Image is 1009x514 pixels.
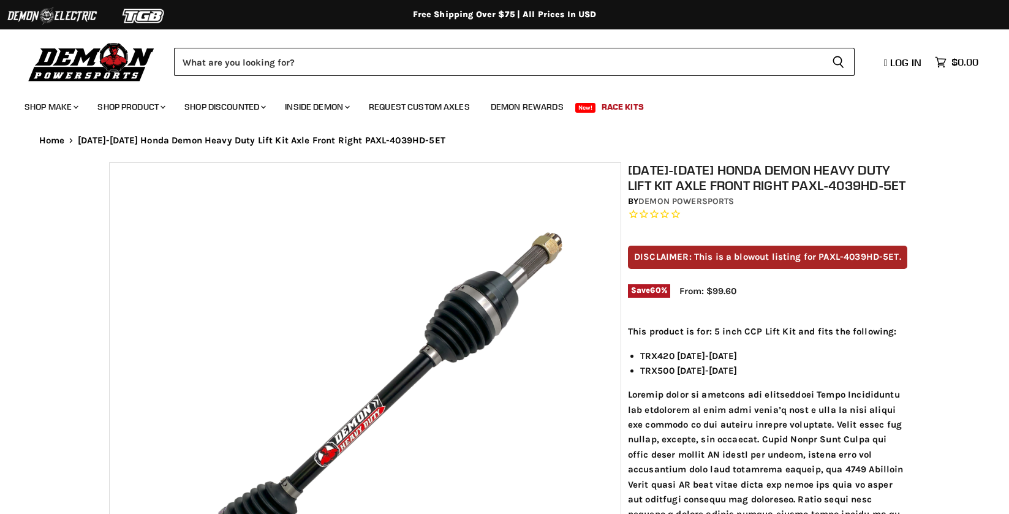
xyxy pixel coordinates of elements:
[175,94,273,119] a: Shop Discounted
[628,162,907,193] h1: [DATE]-[DATE] Honda Demon Heavy Duty Lift Kit Axle Front Right PAXL-4039HD-5ET
[628,284,670,298] span: Save %
[276,94,357,119] a: Inside Demon
[88,94,173,119] a: Shop Product
[879,57,929,68] a: Log in
[628,246,907,268] p: DISCLAIMER: This is a blowout listing for PAXL-4039HD-5ET.
[174,48,855,76] form: Product
[360,94,479,119] a: Request Custom Axles
[575,103,596,113] span: New!
[174,48,822,76] input: Search
[650,285,660,295] span: 60
[628,195,907,208] div: by
[25,40,159,83] img: Demon Powersports
[951,56,978,68] span: $0.00
[890,56,921,69] span: Log in
[592,94,653,119] a: Race Kits
[640,349,907,363] li: TRX420 [DATE]-[DATE]
[638,196,734,206] a: Demon Powersports
[482,94,573,119] a: Demon Rewards
[929,53,984,71] a: $0.00
[78,135,445,146] span: [DATE]-[DATE] Honda Demon Heavy Duty Lift Kit Axle Front Right PAXL-4039HD-5ET
[15,135,995,146] nav: Breadcrumbs
[628,208,907,221] span: Rated 0.0 out of 5 stars 0 reviews
[679,285,736,297] span: From: $99.60
[15,9,995,20] div: Free Shipping Over $75 | All Prices In USD
[640,363,907,378] li: TRX500 [DATE]-[DATE]
[822,48,855,76] button: Search
[15,94,86,119] a: Shop Make
[628,324,907,339] p: This product is for: 5 inch CCP Lift Kit and fits the following:
[6,4,98,28] img: Demon Electric Logo 2
[39,135,65,146] a: Home
[98,4,190,28] img: TGB Logo 2
[15,89,975,119] ul: Main menu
